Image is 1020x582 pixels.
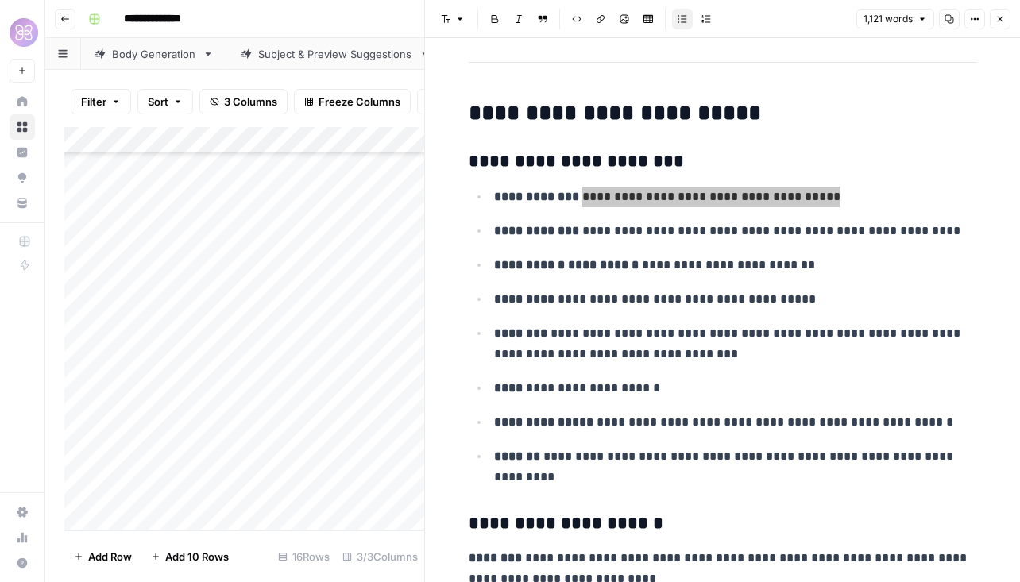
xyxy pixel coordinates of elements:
[10,140,35,165] a: Insights
[88,549,132,565] span: Add Row
[294,89,411,114] button: Freeze Columns
[81,94,106,110] span: Filter
[319,94,400,110] span: Freeze Columns
[864,12,913,26] span: 1,121 words
[71,89,131,114] button: Filter
[227,38,444,70] a: Subject & Preview Suggestions
[81,38,227,70] a: Body Generation
[112,46,196,62] div: Body Generation
[224,94,277,110] span: 3 Columns
[336,544,424,569] div: 3/3 Columns
[10,499,35,525] a: Settings
[10,165,35,191] a: Opportunities
[272,544,336,569] div: 16 Rows
[10,550,35,576] button: Help + Support
[856,9,934,29] button: 1,121 words
[141,544,238,569] button: Add 10 Rows
[10,191,35,216] a: Your Data
[10,89,35,114] a: Home
[148,94,168,110] span: Sort
[10,525,35,550] a: Usage
[10,13,35,52] button: Workspace: HoneyLove
[165,549,229,565] span: Add 10 Rows
[137,89,193,114] button: Sort
[258,46,413,62] div: Subject & Preview Suggestions
[199,89,288,114] button: 3 Columns
[64,544,141,569] button: Add Row
[10,18,38,47] img: HoneyLove Logo
[10,114,35,140] a: Browse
